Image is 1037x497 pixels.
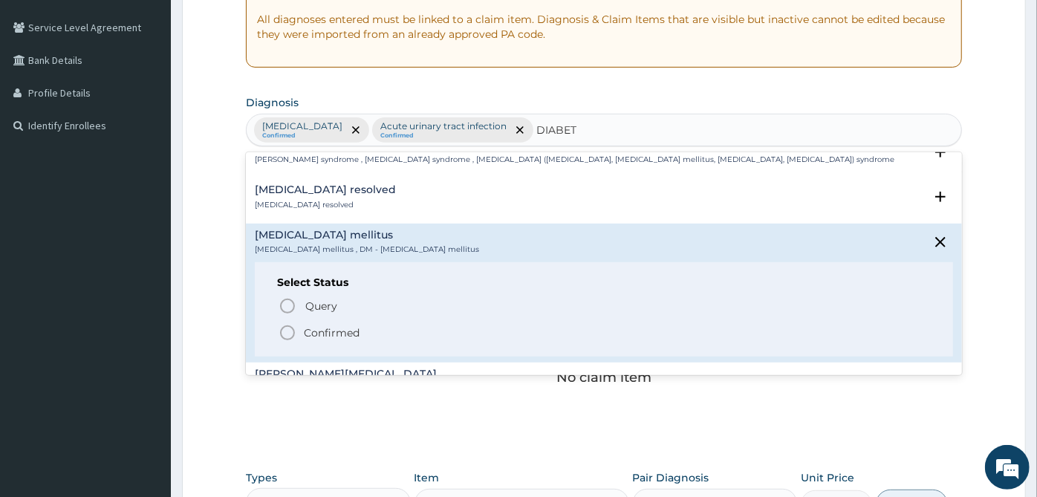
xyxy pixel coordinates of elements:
[255,230,479,241] h4: [MEDICAL_DATA] mellitus
[932,188,949,206] i: open select status
[304,325,360,340] p: Confirmed
[380,132,507,140] small: Confirmed
[277,277,931,288] h6: Select Status
[932,233,949,251] i: close select status
[556,370,651,385] p: No claim item
[279,297,296,315] i: status option query
[932,372,949,390] i: open select status
[279,324,296,342] i: status option filled
[86,152,205,302] span: We're online!
[27,74,60,111] img: d_794563401_company_1708531726252_794563401
[255,368,779,380] h4: [PERSON_NAME][MEDICAL_DATA]
[77,83,250,103] div: Chat with us now
[244,7,279,43] div: Minimize live chat window
[305,299,337,314] span: Query
[932,143,949,161] i: open select status
[415,470,440,485] label: Item
[801,470,854,485] label: Unit Price
[246,95,299,110] label: Diagnosis
[349,123,363,137] span: remove selection option
[262,132,342,140] small: Confirmed
[255,184,396,195] h4: [MEDICAL_DATA] resolved
[255,155,894,165] p: [PERSON_NAME] syndrome , [MEDICAL_DATA] syndrome , [MEDICAL_DATA] ([MEDICAL_DATA], [MEDICAL_DATA]...
[380,120,507,132] p: Acute urinary tract infection
[633,470,709,485] label: Pair Diagnosis
[7,336,283,388] textarea: Type your message and hit 'Enter'
[262,120,342,132] p: [MEDICAL_DATA]
[255,200,396,210] p: [MEDICAL_DATA] resolved
[257,12,951,42] p: All diagnoses entered must be linked to a claim item. Diagnosis & Claim Items that are visible bu...
[246,472,277,484] label: Types
[255,244,479,255] p: [MEDICAL_DATA] mellitus , DM - [MEDICAL_DATA] mellitus
[513,123,527,137] span: remove selection option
